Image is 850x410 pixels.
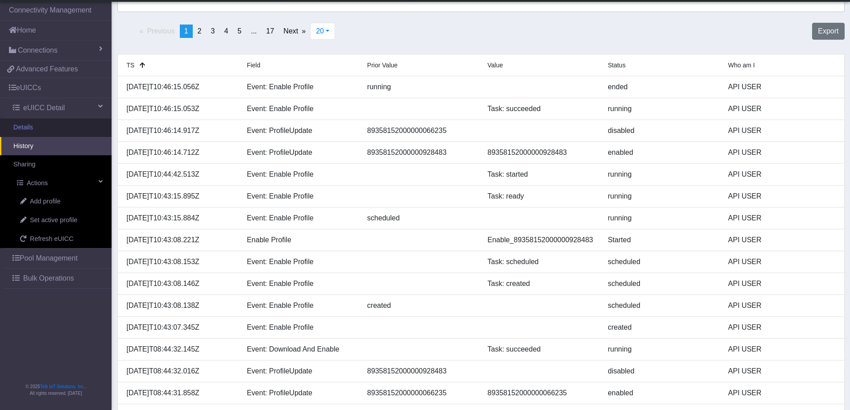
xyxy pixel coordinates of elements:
div: Event: Enable Profile [240,300,361,311]
ul: Pagination [117,25,311,38]
div: running [601,104,721,114]
div: Event: ProfileUpdate [240,366,361,377]
div: [DATE]T10:46:14.712Z [120,147,240,158]
div: running [601,213,721,224]
div: API USER [721,104,842,114]
div: running [601,169,721,180]
div: 89358152000000066235 [361,125,481,136]
div: [DATE]T10:43:08.146Z [120,278,240,289]
div: Task: scheduled [481,257,601,267]
div: [DATE]T10:46:14.917Z [120,125,240,136]
div: 89358152000000928483 [361,147,481,158]
div: Event: Enable Profile [240,257,361,267]
div: 89358152000000066235 [361,388,481,398]
a: Actions [4,174,112,193]
div: scheduled [361,213,481,224]
div: API USER [721,235,842,245]
span: 17 [266,27,274,35]
a: Next page [279,25,310,38]
div: enabled [601,147,721,158]
div: API USER [721,169,842,180]
div: running [601,344,721,355]
div: [DATE]T08:44:32.145Z [120,344,240,355]
div: Enable Profile [240,235,361,245]
span: Field [247,62,260,69]
span: Value [488,62,503,69]
div: Task: created [481,278,601,289]
div: API USER [721,82,842,92]
a: Add profile [7,192,112,211]
span: Set active profile [30,215,77,225]
div: Event: Enable Profile [240,213,361,224]
div: scheduled [601,278,721,289]
span: 3 [211,27,215,35]
div: [DATE]T10:43:15.884Z [120,213,240,224]
div: ended [601,82,721,92]
div: [DATE]T10:46:15.053Z [120,104,240,114]
a: Set active profile [7,211,112,230]
div: [DATE]T10:46:15.056Z [120,82,240,92]
a: Bulk Operations [4,269,112,288]
div: [DATE]T08:44:32.016Z [120,366,240,377]
div: API USER [721,388,842,398]
div: Event: ProfileUpdate [240,388,361,398]
span: 2 [198,27,202,35]
div: [DATE]T10:44:42.513Z [120,169,240,180]
div: Event: Enable Profile [240,191,361,202]
div: Task: succeeded [481,344,601,355]
div: API USER [721,344,842,355]
div: Event: Enable Profile [240,169,361,180]
div: Task: ready [481,191,601,202]
div: running [361,82,481,92]
div: Enable_89358152000000928483 [481,235,601,245]
div: [DATE]T10:43:15.895Z [120,191,240,202]
div: Started [601,235,721,245]
span: Who am I [728,62,755,69]
div: Event: Enable Profile [240,278,361,289]
div: API USER [721,278,842,289]
a: Refresh eUICC [7,230,112,248]
span: Actions [27,178,48,188]
a: Telit IoT Solutions, Inc. [40,384,85,389]
span: 4 [224,27,228,35]
button: Export [812,23,844,40]
span: Connections [18,45,58,56]
div: API USER [721,300,842,311]
button: 20 [310,23,335,40]
div: API USER [721,322,842,333]
span: Advanced Features [16,64,78,75]
div: API USER [721,366,842,377]
span: 5 [237,27,241,35]
div: API USER [721,147,842,158]
div: disabled [601,125,721,136]
span: Bulk Operations [23,273,74,284]
span: Prior Value [367,62,398,69]
div: running [601,191,721,202]
div: Event: Enable Profile [240,104,361,114]
a: eUICC Detail [4,98,112,118]
div: enabled [601,388,721,398]
span: eUICC Detail [23,103,65,113]
div: API USER [721,213,842,224]
div: Task: started [481,169,601,180]
span: Add profile [30,197,61,207]
div: API USER [721,191,842,202]
div: created [361,300,481,311]
div: [DATE]T10:43:08.153Z [120,257,240,267]
div: [DATE]T10:43:08.221Z [120,235,240,245]
div: 89358152000000066235 [481,388,601,398]
div: Event: Enable Profile [240,82,361,92]
div: Event: ProfileUpdate [240,147,361,158]
div: disabled [601,366,721,377]
div: 89358152000000928483 [361,366,481,377]
span: ... [251,27,257,35]
span: Status [608,62,626,69]
div: Task: succeeded [481,104,601,114]
div: Event: ProfileUpdate [240,125,361,136]
span: Previous [147,27,174,35]
div: Event: Download And Enable [240,344,361,355]
div: scheduled [601,300,721,311]
div: scheduled [601,257,721,267]
div: created [601,322,721,333]
div: API USER [721,125,842,136]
